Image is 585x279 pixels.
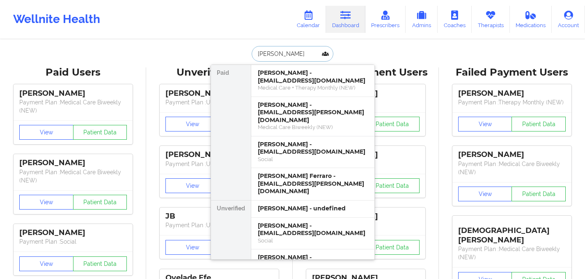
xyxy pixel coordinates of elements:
button: Patient Data [73,125,127,140]
p: Payment Plan : Medical Care Biweekly (NEW) [19,168,127,184]
div: Medical Care Biweekly (NEW) [258,124,368,131]
button: View [458,187,512,201]
p: Payment Plan : Medical Care Biweekly (NEW) [458,160,566,176]
button: View [165,178,220,193]
button: View [458,117,512,131]
a: Calendar [291,6,326,33]
div: [PERSON_NAME] - [EMAIL_ADDRESS][DOMAIN_NAME] [258,141,368,156]
p: Payment Plan : Therapy Monthly (NEW) [458,98,566,106]
button: View [19,256,73,271]
div: [PERSON_NAME] [19,158,127,168]
div: Paid Users [6,66,140,79]
p: Payment Plan : Medical Care Biweekly (NEW) [19,98,127,115]
button: Patient Data [365,240,420,255]
div: [PERSON_NAME] - [EMAIL_ADDRESS][DOMAIN_NAME] [258,69,368,84]
a: Therapists [472,6,510,33]
div: Medical Care + Therapy Monthly (NEW) [258,84,368,91]
button: Patient Data [512,187,566,201]
p: Payment Plan : Unmatched Plan [165,221,273,229]
button: Patient Data [365,117,420,131]
a: Coaches [438,6,472,33]
div: Paid [211,65,251,201]
p: Payment Plan : Unmatched Plan [165,160,273,168]
div: Social [258,156,368,163]
p: Payment Plan : Unmatched Plan [165,98,273,106]
button: Patient Data [512,117,566,131]
a: Medications [510,6,552,33]
div: [PERSON_NAME] [19,89,127,98]
div: [PERSON_NAME] Ferraro - [EMAIL_ADDRESS][PERSON_NAME][DOMAIN_NAME] [258,172,368,195]
div: [DEMOGRAPHIC_DATA][PERSON_NAME] [458,220,566,245]
button: Patient Data [365,178,420,193]
div: [PERSON_NAME] [19,228,127,237]
div: [PERSON_NAME] - [EMAIL_ADDRESS][PERSON_NAME][DOMAIN_NAME] [258,101,368,124]
button: View [19,195,73,210]
div: [PERSON_NAME] [458,89,566,98]
a: Dashboard [326,6,365,33]
div: JB [165,212,273,221]
div: [PERSON_NAME] [165,89,273,98]
a: Admins [406,6,438,33]
div: [PERSON_NAME] - [EMAIL_ADDRESS][DOMAIN_NAME] [258,222,368,237]
button: View [165,240,220,255]
div: [PERSON_NAME] [165,150,273,159]
p: Payment Plan : Medical Care Biweekly (NEW) [458,245,566,261]
a: Prescribers [365,6,406,33]
a: Account [552,6,585,33]
button: View [19,125,73,140]
button: Patient Data [73,195,127,210]
div: [PERSON_NAME] - undefined [258,205,368,212]
button: View [165,117,220,131]
button: Patient Data [73,256,127,271]
p: Payment Plan : Social [19,237,127,246]
div: Failed Payment Users [445,66,579,79]
div: [PERSON_NAME] - [EMAIL_ADDRESS][DOMAIN_NAME] [258,254,368,269]
div: [PERSON_NAME] [458,150,566,159]
div: Unverified Users [152,66,287,79]
div: Social [258,237,368,244]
